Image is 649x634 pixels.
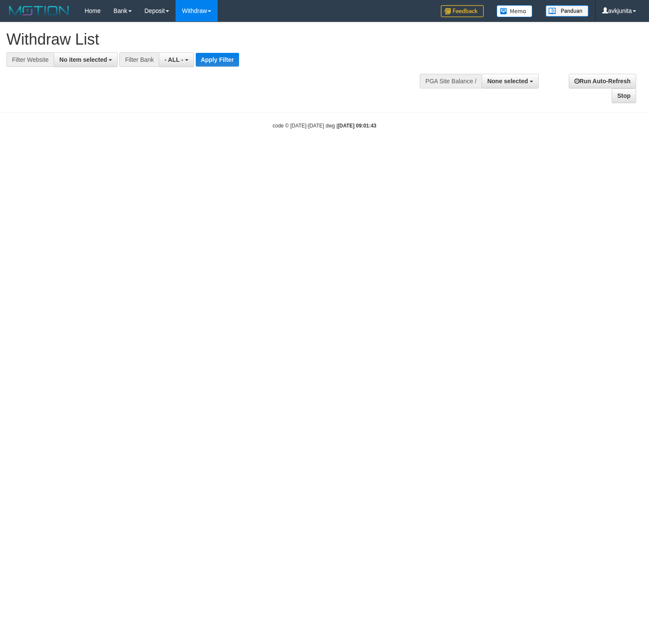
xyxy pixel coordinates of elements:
div: Filter Website [6,52,54,67]
button: No item selected [54,52,118,67]
button: Apply Filter [196,53,239,67]
span: - ALL - [164,56,183,63]
button: None selected [482,74,539,88]
img: Button%20Memo.svg [497,5,533,17]
span: None selected [487,78,528,85]
small: code © [DATE]-[DATE] dwg | [273,123,376,129]
div: Filter Bank [119,52,159,67]
img: panduan.png [546,5,588,17]
a: Stop [612,88,636,103]
div: PGA Site Balance / [420,74,482,88]
img: MOTION_logo.png [6,4,72,17]
a: Run Auto-Refresh [569,74,636,88]
h1: Withdraw List [6,31,424,48]
strong: [DATE] 09:01:43 [338,123,376,129]
button: - ALL - [159,52,194,67]
span: No item selected [59,56,107,63]
img: Feedback.jpg [441,5,484,17]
